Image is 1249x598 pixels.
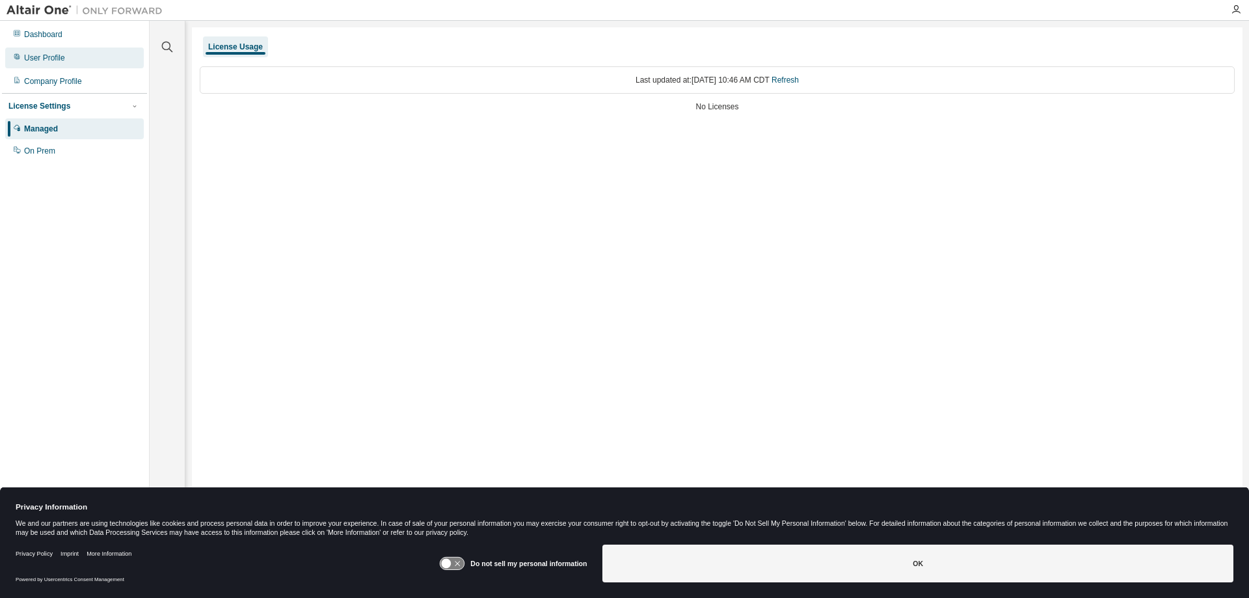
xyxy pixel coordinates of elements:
div: Dashboard [24,29,62,40]
div: No Licenses [200,102,1235,112]
div: On Prem [24,146,55,156]
div: User Profile [24,53,65,63]
div: Last updated at: [DATE] 10:46 AM CDT [200,66,1235,94]
div: License Settings [8,101,70,111]
a: Refresh [772,75,799,85]
img: Altair One [7,4,169,17]
div: Company Profile [24,76,82,87]
div: License Usage [208,42,263,52]
div: Managed [24,124,58,134]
